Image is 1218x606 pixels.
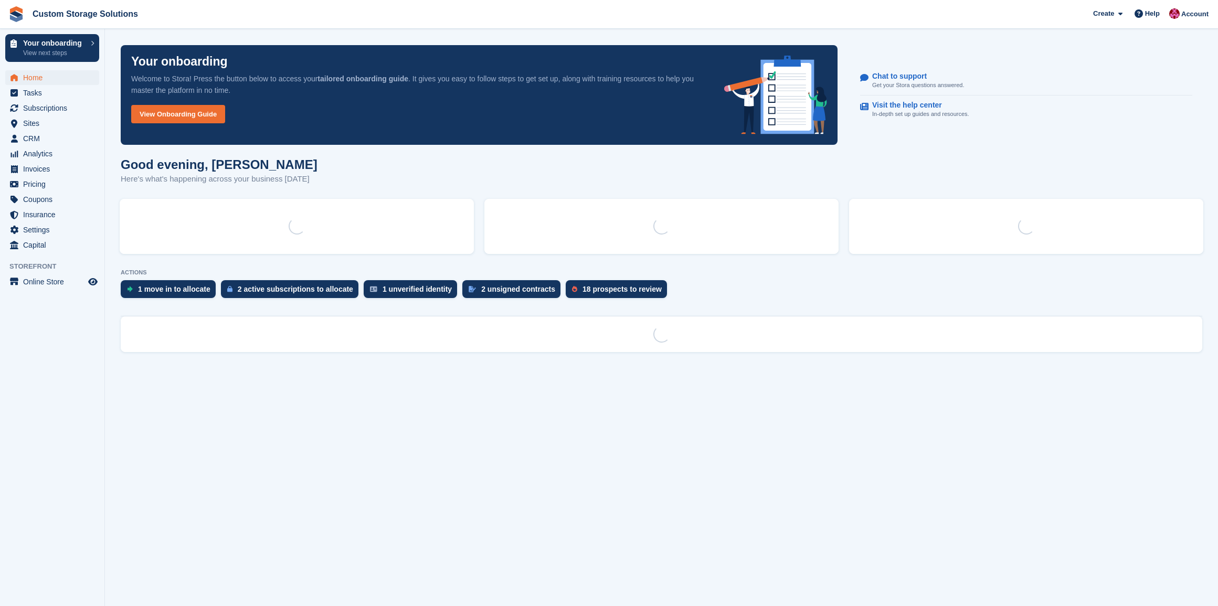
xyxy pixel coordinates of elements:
[1093,8,1114,19] span: Create
[860,95,1192,124] a: Visit the help center In-depth set up guides and resources.
[131,105,225,123] a: View Onboarding Guide
[23,177,86,192] span: Pricing
[582,285,662,293] div: 18 prospects to review
[131,73,707,96] p: Welcome to Stora! Press the button below to access your . It gives you easy to follow steps to ge...
[23,101,86,115] span: Subscriptions
[131,56,228,68] p: Your onboarding
[364,280,462,303] a: 1 unverified identity
[121,280,221,303] a: 1 move in to allocate
[127,286,133,292] img: move_ins_to_allocate_icon-fdf77a2bb77ea45bf5b3d319d69a93e2d87916cf1d5bf7949dd705db3b84f3ca.svg
[221,280,364,303] a: 2 active subscriptions to allocate
[121,269,1202,276] p: ACTIONS
[872,101,961,110] p: Visit the help center
[1169,8,1180,19] img: Jack Alexander
[469,286,476,292] img: contract_signature_icon-13c848040528278c33f63329250d36e43548de30e8caae1d1a13099fd9432cc5.svg
[370,286,377,292] img: verify_identity-adf6edd0f0f0b5bbfe63781bf79b02c33cf7c696d77639b501bdc392416b5a36.svg
[121,157,317,172] h1: Good evening, [PERSON_NAME]
[28,5,142,23] a: Custom Storage Solutions
[23,70,86,85] span: Home
[481,285,555,293] div: 2 unsigned contracts
[1181,9,1209,19] span: Account
[5,238,99,252] a: menu
[5,86,99,100] a: menu
[872,72,956,81] p: Chat to support
[23,131,86,146] span: CRM
[23,146,86,161] span: Analytics
[23,274,86,289] span: Online Store
[23,48,86,58] p: View next steps
[138,285,210,293] div: 1 move in to allocate
[566,280,672,303] a: 18 prospects to review
[227,285,232,292] img: active_subscription_to_allocate_icon-d502201f5373d7db506a760aba3b589e785aa758c864c3986d89f69b8ff3...
[383,285,452,293] div: 1 unverified identity
[860,67,1192,95] a: Chat to support Get your Stora questions answered.
[317,75,408,83] strong: tailored onboarding guide
[5,101,99,115] a: menu
[5,34,99,62] a: Your onboarding View next steps
[572,286,577,292] img: prospect-51fa495bee0391a8d652442698ab0144808aea92771e9ea1ae160a38d050c398.svg
[5,274,99,289] a: menu
[23,116,86,131] span: Sites
[5,70,99,85] a: menu
[5,192,99,207] a: menu
[5,116,99,131] a: menu
[23,192,86,207] span: Coupons
[5,222,99,237] a: menu
[121,173,317,185] p: Here's what's happening across your business [DATE]
[462,280,566,303] a: 2 unsigned contracts
[5,207,99,222] a: menu
[5,146,99,161] a: menu
[23,86,86,100] span: Tasks
[872,81,964,90] p: Get your Stora questions answered.
[872,110,969,119] p: In-depth set up guides and resources.
[9,261,104,272] span: Storefront
[23,207,86,222] span: Insurance
[1145,8,1160,19] span: Help
[23,39,86,47] p: Your onboarding
[5,162,99,176] a: menu
[23,162,86,176] span: Invoices
[238,285,353,293] div: 2 active subscriptions to allocate
[23,222,86,237] span: Settings
[5,131,99,146] a: menu
[87,275,99,288] a: Preview store
[724,56,827,134] img: onboarding-info-6c161a55d2c0e0a8cae90662b2fe09162a5109e8cc188191df67fb4f79e88e88.svg
[8,6,24,22] img: stora-icon-8386f47178a22dfd0bd8f6a31ec36ba5ce8667c1dd55bd0f319d3a0aa187defe.svg
[23,238,86,252] span: Capital
[5,177,99,192] a: menu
